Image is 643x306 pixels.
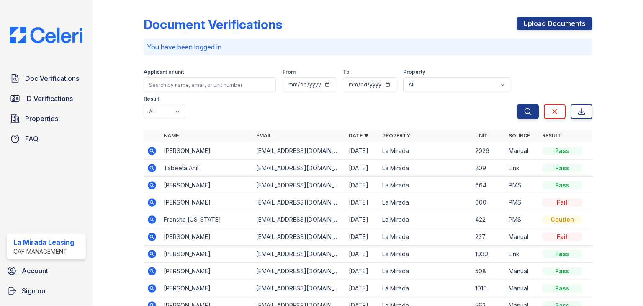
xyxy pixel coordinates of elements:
[472,263,505,280] td: 508
[542,164,582,172] div: Pass
[505,263,539,280] td: Manual
[3,262,89,279] a: Account
[253,246,345,263] td: [EMAIL_ADDRESS][DOMAIN_NAME]
[379,246,471,263] td: La Mirada
[13,237,74,247] div: La Mirada Leasing
[345,263,379,280] td: [DATE]
[472,246,505,263] td: 1039
[160,211,253,228] td: Frensha [US_STATE]
[256,132,272,139] a: Email
[7,90,86,107] a: ID Verifications
[542,250,582,258] div: Pass
[144,17,282,32] div: Document Verifications
[345,246,379,263] td: [DATE]
[379,143,471,160] td: La Mirada
[164,132,179,139] a: Name
[382,132,410,139] a: Property
[345,280,379,297] td: [DATE]
[472,211,505,228] td: 422
[160,160,253,177] td: Tabeeta Anil
[475,132,488,139] a: Unit
[379,280,471,297] td: La Mirada
[472,228,505,246] td: 237
[345,177,379,194] td: [DATE]
[379,194,471,211] td: La Mirada
[472,177,505,194] td: 664
[253,177,345,194] td: [EMAIL_ADDRESS][DOMAIN_NAME]
[379,177,471,194] td: La Mirada
[505,280,539,297] td: Manual
[345,211,379,228] td: [DATE]
[7,130,86,147] a: FAQ
[345,228,379,246] td: [DATE]
[505,194,539,211] td: PMS
[542,147,582,155] div: Pass
[253,143,345,160] td: [EMAIL_ADDRESS][DOMAIN_NAME]
[160,177,253,194] td: [PERSON_NAME]
[542,233,582,241] div: Fail
[147,42,589,52] p: You have been logged in
[472,194,505,211] td: 000
[144,77,276,92] input: Search by name, email, or unit number
[253,194,345,211] td: [EMAIL_ADDRESS][DOMAIN_NAME]
[7,70,86,87] a: Doc Verifications
[472,280,505,297] td: 1010
[542,215,582,224] div: Caution
[505,143,539,160] td: Manual
[144,69,184,75] label: Applicant or unit
[253,228,345,246] td: [EMAIL_ADDRESS][DOMAIN_NAME]
[349,132,369,139] a: Date ▼
[25,114,58,124] span: Properties
[22,286,47,296] span: Sign out
[25,93,73,104] span: ID Verifications
[160,143,253,160] td: [PERSON_NAME]
[253,263,345,280] td: [EMAIL_ADDRESS][DOMAIN_NAME]
[160,194,253,211] td: [PERSON_NAME]
[7,110,86,127] a: Properties
[505,211,539,228] td: PMS
[542,132,562,139] a: Result
[160,228,253,246] td: [PERSON_NAME]
[517,17,592,30] a: Upload Documents
[403,69,425,75] label: Property
[283,69,296,75] label: From
[505,246,539,263] td: Link
[345,194,379,211] td: [DATE]
[160,280,253,297] td: [PERSON_NAME]
[345,143,379,160] td: [DATE]
[379,228,471,246] td: La Mirada
[22,266,48,276] span: Account
[343,69,350,75] label: To
[3,283,89,299] a: Sign out
[379,211,471,228] td: La Mirada
[160,263,253,280] td: [PERSON_NAME]
[253,160,345,177] td: [EMAIL_ADDRESS][DOMAIN_NAME]
[542,198,582,207] div: Fail
[542,284,582,293] div: Pass
[505,160,539,177] td: Link
[505,177,539,194] td: PMS
[3,27,89,43] img: CE_Logo_Blue-a8612792a0a2168367f1c8372b55b34899dd931a85d93a1a3d3e32e68fde9ad4.png
[505,228,539,246] td: Manual
[160,246,253,263] td: [PERSON_NAME]
[472,160,505,177] td: 209
[25,134,39,144] span: FAQ
[13,247,74,256] div: CAF Management
[253,280,345,297] td: [EMAIL_ADDRESS][DOMAIN_NAME]
[542,181,582,189] div: Pass
[144,96,159,102] label: Result
[379,263,471,280] td: La Mirada
[472,143,505,160] td: 2026
[542,267,582,275] div: Pass
[379,160,471,177] td: La Mirada
[25,73,79,83] span: Doc Verifications
[345,160,379,177] td: [DATE]
[253,211,345,228] td: [EMAIL_ADDRESS][DOMAIN_NAME]
[509,132,530,139] a: Source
